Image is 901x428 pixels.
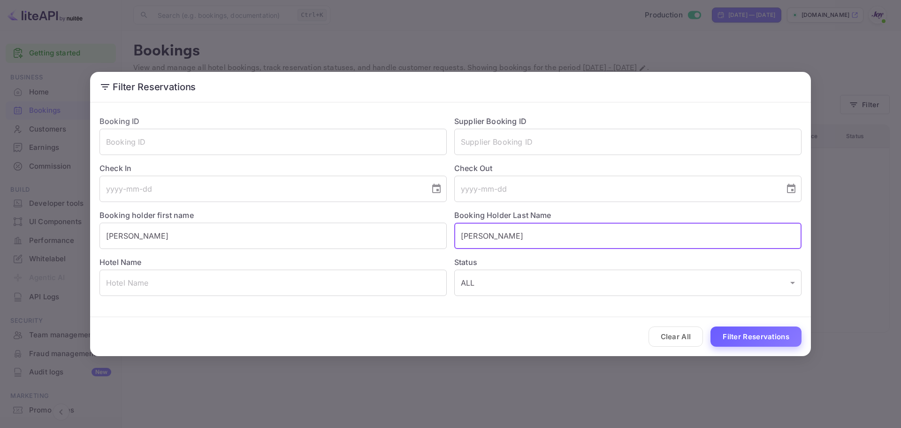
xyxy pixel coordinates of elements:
[99,117,140,126] label: Booking ID
[99,129,447,155] input: Booking ID
[649,327,703,347] button: Clear All
[454,270,802,296] div: ALL
[454,129,802,155] input: Supplier Booking ID
[454,210,551,220] label: Booking Holder Last Name
[90,72,811,102] h2: Filter Reservations
[782,179,801,198] button: Choose date
[454,257,802,268] label: Status
[454,117,527,126] label: Supplier Booking ID
[710,327,802,347] button: Filter Reservations
[454,163,802,174] label: Check Out
[454,223,802,249] input: Holder Last Name
[427,179,446,198] button: Choose date
[99,257,142,267] label: Hotel Name
[99,163,447,174] label: Check In
[99,176,423,202] input: yyyy-mm-dd
[454,176,778,202] input: yyyy-mm-dd
[99,210,194,220] label: Booking holder first name
[99,223,447,249] input: Holder First Name
[99,270,447,296] input: Hotel Name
